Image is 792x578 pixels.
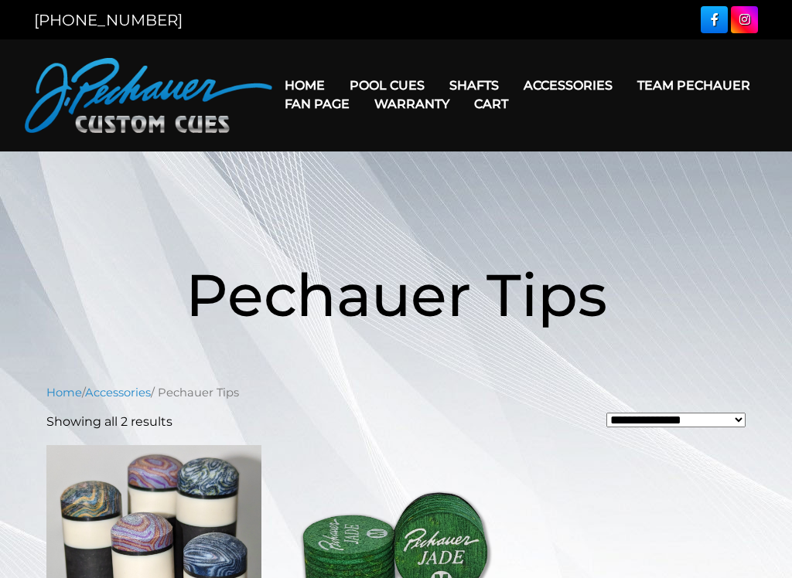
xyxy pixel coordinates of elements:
p: Showing all 2 results [46,413,172,431]
a: [PHONE_NUMBER] [34,11,183,29]
nav: Breadcrumb [46,384,746,401]
a: Shafts [437,66,511,105]
a: Accessories [85,386,151,399]
a: Pool Cues [337,66,437,105]
a: Home [46,386,82,399]
a: Accessories [511,66,625,105]
a: Fan Page [272,84,362,124]
a: Home [272,66,337,105]
a: Team Pechauer [625,66,763,105]
span: Pechauer Tips [186,259,607,331]
select: Shop order [606,413,746,427]
a: Warranty [362,84,462,124]
img: Pechauer Custom Cues [25,58,272,133]
a: Cart [462,84,521,124]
